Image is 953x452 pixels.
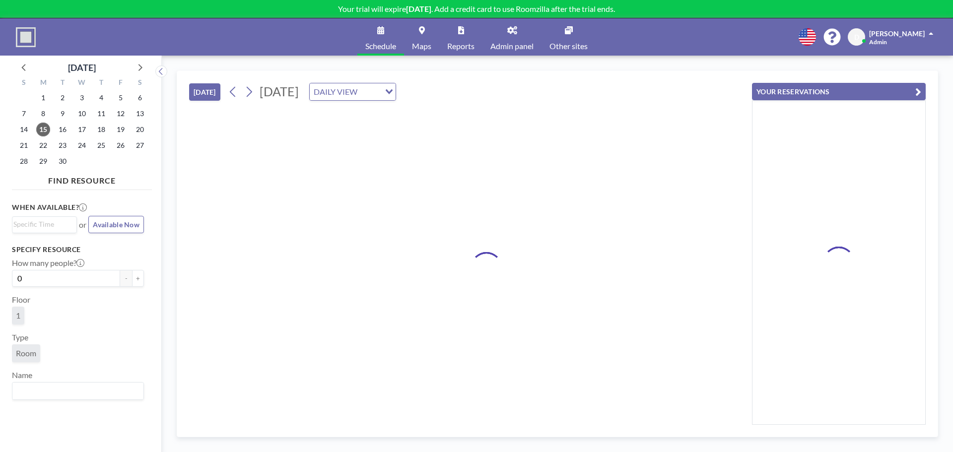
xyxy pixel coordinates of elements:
span: Monday, September 1, 2025 [36,91,50,105]
span: Thursday, September 18, 2025 [94,123,108,136]
span: Reports [447,42,475,50]
span: Other sites [549,42,588,50]
span: Sunday, September 28, 2025 [17,154,31,168]
span: Thursday, September 25, 2025 [94,138,108,152]
button: [DATE] [189,83,220,101]
button: YOUR RESERVATIONS [752,83,926,100]
span: Admin [869,38,887,46]
span: Saturday, September 20, 2025 [133,123,147,136]
span: Wednesday, September 3, 2025 [75,91,89,105]
button: + [132,270,144,287]
span: Friday, September 19, 2025 [114,123,128,136]
input: Search for option [13,385,138,397]
span: Monday, September 22, 2025 [36,138,50,152]
div: Search for option [12,383,143,399]
span: Tuesday, September 23, 2025 [56,138,69,152]
div: S [130,77,149,90]
label: How many people? [12,258,84,268]
span: Monday, September 15, 2025 [36,123,50,136]
div: M [34,77,53,90]
span: 1 [16,311,20,321]
div: W [72,77,92,90]
a: Maps [404,18,439,56]
span: Thursday, September 4, 2025 [94,91,108,105]
span: Tuesday, September 2, 2025 [56,91,69,105]
button: Available Now [88,216,144,233]
span: Wednesday, September 10, 2025 [75,107,89,121]
span: Admin panel [490,42,534,50]
span: Sunday, September 21, 2025 [17,138,31,152]
span: Schedule [365,42,396,50]
span: D [854,33,859,42]
a: Reports [439,18,482,56]
h3: Specify resource [12,245,144,254]
span: Monday, September 8, 2025 [36,107,50,121]
div: S [14,77,34,90]
div: F [111,77,130,90]
img: organization-logo [16,27,36,47]
span: Tuesday, September 9, 2025 [56,107,69,121]
div: Search for option [12,217,76,232]
span: [DATE] [260,84,299,99]
span: or [79,220,86,230]
div: Search for option [310,83,396,100]
label: Floor [12,295,30,305]
input: Search for option [13,219,71,230]
span: Friday, September 26, 2025 [114,138,128,152]
span: Saturday, September 13, 2025 [133,107,147,121]
span: Monday, September 29, 2025 [36,154,50,168]
div: T [91,77,111,90]
span: Wednesday, September 24, 2025 [75,138,89,152]
a: Other sites [542,18,596,56]
button: - [120,270,132,287]
h4: FIND RESOURCE [12,172,152,186]
span: Thursday, September 11, 2025 [94,107,108,121]
span: Tuesday, September 30, 2025 [56,154,69,168]
a: Admin panel [482,18,542,56]
div: [DATE] [68,61,96,74]
span: Available Now [93,220,139,229]
span: Friday, September 12, 2025 [114,107,128,121]
label: Name [12,370,32,380]
span: Room [16,348,36,358]
span: Saturday, September 6, 2025 [133,91,147,105]
input: Search for option [360,85,379,98]
span: DAILY VIEW [312,85,359,98]
span: Tuesday, September 16, 2025 [56,123,69,136]
b: [DATE] [406,4,431,13]
span: Maps [412,42,431,50]
a: Schedule [357,18,404,56]
span: Sunday, September 7, 2025 [17,107,31,121]
span: Saturday, September 27, 2025 [133,138,147,152]
span: Wednesday, September 17, 2025 [75,123,89,136]
div: T [53,77,72,90]
span: Sunday, September 14, 2025 [17,123,31,136]
span: Friday, September 5, 2025 [114,91,128,105]
label: Type [12,332,28,342]
span: [PERSON_NAME] [869,29,925,38]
